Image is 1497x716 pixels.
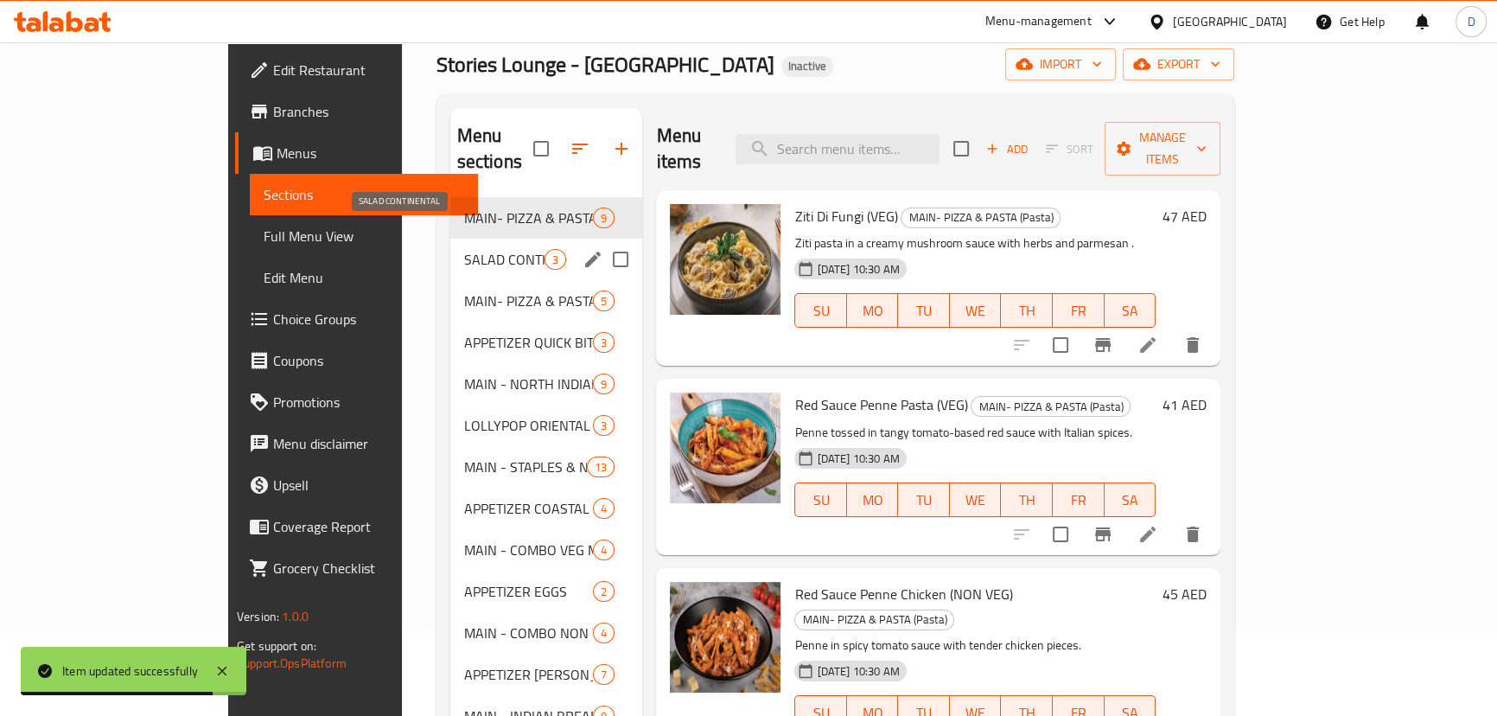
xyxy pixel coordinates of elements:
[464,332,594,353] span: APPETIZER QUICK BITES
[273,433,464,454] span: Menu disclaimer
[901,208,1060,227] span: MAIN- PIZZA & PASTA (Pasta)
[1008,298,1046,323] span: TH
[436,45,774,84] span: Stories Lounge - [GEOGRAPHIC_DATA]
[588,459,614,476] span: 13
[1035,136,1105,163] span: Select section first
[1082,514,1124,555] button: Branch-specific-item
[957,298,995,323] span: WE
[1053,293,1105,328] button: FR
[593,374,615,394] div: items
[593,208,615,228] div: items
[464,540,594,560] span: MAIN - COMBO VEG MEALS
[273,516,464,537] span: Coverage Report
[1163,204,1207,228] h6: 47 AED
[898,293,950,328] button: TU
[464,415,594,436] span: LOLLYPOP ORIENTAL
[794,293,846,328] button: SU
[450,363,643,405] div: MAIN - NORTH INDIAN GRAVY (INDIAN DELIGHT)9
[794,581,1012,607] span: Red Sauce Penne Chicken (NON VEG)
[1163,393,1207,417] h6: 41 AED
[1001,483,1053,517] button: TH
[464,581,594,602] span: APPETIZER EGGS
[736,134,940,164] input: search
[854,488,892,513] span: MO
[781,56,833,77] div: Inactive
[794,610,954,630] div: MAIN- PIZZA & PASTA (Pasta)
[235,506,478,547] a: Coverage Report
[905,298,943,323] span: TU
[273,60,464,80] span: Edit Restaurant
[1137,335,1158,355] a: Edit menu item
[1137,524,1158,545] a: Edit menu item
[450,529,643,571] div: MAIN - COMBO VEG MEALS4
[237,605,279,628] span: Version:
[1118,127,1207,170] span: Manage items
[795,610,953,630] span: MAIN- PIZZA & PASTA (Pasta)
[594,418,614,434] span: 3
[559,128,601,169] span: Sort sections
[273,309,464,329] span: Choice Groups
[984,139,1030,159] span: Add
[971,396,1131,417] div: MAIN- PIZZA & PASTA (Pasta)
[464,623,594,643] div: MAIN - COMBO NON VEG MEALS
[450,654,643,695] div: APPETIZER [PERSON_NAME] & TANDOOR7
[250,257,478,298] a: Edit Menu
[235,298,478,340] a: Choice Groups
[594,667,614,683] span: 7
[1001,293,1053,328] button: TH
[905,488,943,513] span: TU
[950,293,1002,328] button: WE
[273,392,464,412] span: Promotions
[1123,48,1234,80] button: export
[273,101,464,122] span: Branches
[593,581,615,602] div: items
[594,501,614,517] span: 4
[545,252,565,268] span: 3
[1105,483,1156,517] button: SA
[464,457,588,477] div: MAIN - STAPLES & NOODLES
[1163,582,1207,606] h6: 45 AED
[264,184,464,205] span: Sections
[450,197,643,239] div: MAIN- PIZZA & PASTA (Pasta)9
[450,446,643,488] div: MAIN - STAPLES & NOODLES13
[1042,516,1079,553] span: Select to update
[273,350,464,371] span: Coupons
[847,293,899,328] button: MO
[273,558,464,579] span: Grocery Checklist
[464,208,594,228] div: MAIN- PIZZA & PASTA (Pasta)
[1137,54,1220,75] span: export
[235,132,478,174] a: Menus
[450,488,643,529] div: APPETIZER COASTAL4
[235,340,478,381] a: Coupons
[1105,293,1156,328] button: SA
[810,663,906,680] span: [DATE] 10:30 AM
[901,208,1061,228] div: MAIN- PIZZA & PASTA (Pasta)
[670,582,780,693] img: Red Sauce Penne Chicken (NON VEG)
[670,204,780,315] img: Ziti Di Fungi (VEG)
[277,143,464,163] span: Menus
[1060,488,1098,513] span: FR
[594,584,614,600] span: 2
[898,483,950,517] button: TU
[457,123,534,175] h2: Menu sections
[594,210,614,227] span: 9
[1019,54,1102,75] span: import
[464,664,594,685] span: APPETIZER [PERSON_NAME] & TANDOOR
[656,123,715,175] h2: Menu items
[62,662,198,681] div: Item updated successfully
[794,203,897,229] span: Ziti Di Fungi (VEG)
[950,483,1002,517] button: WE
[545,249,566,270] div: items
[1112,488,1150,513] span: SA
[250,174,478,215] a: Sections
[450,405,643,446] div: LOLLYPOP ORIENTAL3
[802,298,839,323] span: SU
[282,605,309,628] span: 1.0.0
[464,498,594,519] span: APPETIZER COASTAL
[523,131,559,167] span: Select all sections
[593,332,615,353] div: items
[264,267,464,288] span: Edit Menu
